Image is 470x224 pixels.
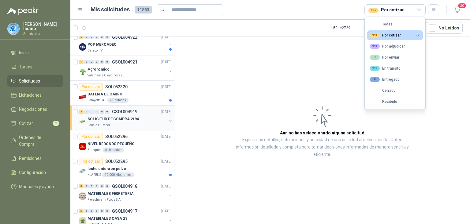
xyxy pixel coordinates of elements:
[161,34,172,40] p: [DATE]
[88,172,101,177] p: KLARENS
[89,184,94,188] div: 0
[367,52,423,62] button: 3Por enviar
[89,110,94,114] div: 0
[105,60,110,64] div: 0
[370,44,380,49] div: 99+
[88,73,126,78] p: Salamanca Oleaginosas SAS
[7,61,63,73] a: Tareas
[425,22,463,34] button: No Leídos
[79,143,86,150] img: Company Logo
[19,64,32,70] span: Tareas
[7,118,63,129] a: Cotizar2
[368,8,379,13] div: 99+
[84,184,89,188] div: 0
[70,155,174,180] a: Por cotizarSOL052295[DATE] Company Logoleche entera en polvoKLARENS10.000 Kilogramos
[95,60,99,64] div: 0
[19,78,40,84] span: Solicitudes
[70,81,174,106] a: Por cotizarSOL052320[DATE] Company LogoBATERIA DE CARROLafayette SAS2 Unidades
[370,77,380,82] div: 0
[112,184,137,188] p: GSOL004918
[19,155,42,162] span: Remisiones
[88,191,133,197] p: MATERIALES FERRETERIA
[88,216,127,222] p: MATERIALES CASA 23
[105,159,128,164] p: SOL052295
[370,99,397,104] div: Recibido
[79,183,173,202] a: 5 0 0 0 0 0 GSOL004918[DATE] Company LogoMATERIALES FERRETERIAFleischmann Foods S.A.
[367,19,423,29] button: Todas
[161,109,172,115] p: [DATE]
[88,48,103,53] p: Caracol TV
[79,118,86,125] img: Company Logo
[79,93,86,100] img: Company Logo
[95,35,99,39] div: 0
[161,59,172,65] p: [DATE]
[236,136,409,158] p: Explora los detalles, cotizaciones y actividad de una solicitud al seleccionarla. Obtén informaci...
[19,106,47,113] span: Negociaciones
[367,86,423,95] button: Cerrado
[88,148,102,153] p: Blanquita
[370,33,380,38] div: 99+
[367,64,423,73] button: 99+En tránsito
[79,192,86,200] img: Company Logo
[7,103,63,115] a: Negociaciones
[105,184,110,188] div: 0
[23,22,63,31] p: [PERSON_NAME] ladino
[19,49,29,56] span: Inicio
[79,209,84,213] div: 6
[102,172,134,177] div: 10.000 Kilogramos
[7,181,63,192] a: Manuales y ayuda
[79,58,173,78] a: 1 0 0 0 0 0 GSOL004921[DATE] Company LogoAgronomicoSalamanca Oleaginosas SAS
[88,197,121,202] p: Fleischmann Foods S.A.
[161,134,172,140] p: [DATE]
[161,84,172,90] p: [DATE]
[84,110,89,114] div: 0
[367,30,423,40] button: 99+Por cotizar
[23,32,63,36] p: Sumivalle
[19,134,57,148] span: Órdenes de Compra
[84,60,89,64] div: 0
[105,209,110,213] div: 0
[370,55,399,60] div: Por enviar
[88,116,139,122] p: SOLICITUD DE COMPRA 2194
[79,108,173,128] a: 2 0 0 0 0 0 GSOL004919[DATE] Company LogoSOLICITUD DE COMPRA 2194Panela El Trébol
[367,97,423,106] button: Recibido
[88,141,134,147] p: NIVEL REDONDO PEQUEÑO
[458,3,466,9] span: 20
[370,88,396,93] div: Cerrado
[91,5,130,14] h1: Mis solicitudes
[105,110,110,114] div: 0
[79,168,86,175] img: Company Logo
[79,133,103,140] div: Por cotizar
[370,55,380,60] div: 3
[7,153,63,164] a: Remisiones
[112,110,137,114] p: GSOL004919
[70,130,174,155] a: Por cotizarSOL052296[DATE] Company LogoNIVEL REDONDO PEQUEÑOBlanquita5 Unidades
[107,98,129,103] div: 2 Unidades
[161,159,172,164] p: [DATE]
[370,22,393,26] div: Todas
[7,89,63,101] a: Licitaciones
[8,23,19,35] img: Company Logo
[88,98,106,103] p: Lafayette SAS
[370,33,401,38] div: Por cotizar
[79,110,84,114] div: 2
[112,209,137,213] p: GSOL004917
[100,60,104,64] div: 0
[367,75,423,84] button: 0Entregado
[367,41,423,51] button: 99+Por adjudicar
[100,184,104,188] div: 0
[370,77,400,82] div: Entregado
[105,134,128,139] p: SOL052296
[88,166,126,172] p: leche entera en polvo
[19,169,46,176] span: Configuración
[452,4,463,15] button: 20
[89,35,94,39] div: 0
[105,35,110,39] div: 0
[370,66,401,71] div: En tránsito
[7,132,63,150] a: Órdenes de Compra
[160,7,165,12] span: search
[280,129,364,136] h3: Aún no has seleccionado niguna solicitud
[19,92,42,98] span: Licitaciones
[105,85,128,89] p: SOL052320
[161,183,172,189] p: [DATE]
